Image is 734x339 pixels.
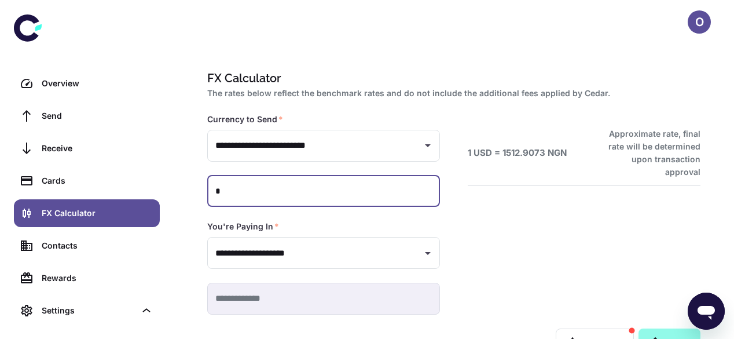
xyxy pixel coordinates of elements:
[207,221,279,232] label: You're Paying In
[14,232,160,260] a: Contacts
[42,207,153,220] div: FX Calculator
[42,142,153,155] div: Receive
[14,134,160,162] a: Receive
[42,239,153,252] div: Contacts
[420,137,436,154] button: Open
[688,293,725,330] iframe: Button to launch messaging window
[468,147,567,160] h6: 1 USD = 1512.9073 NGN
[42,110,153,122] div: Send
[42,272,153,285] div: Rewards
[688,10,711,34] button: O
[14,264,160,292] a: Rewards
[42,174,153,187] div: Cards
[14,297,160,325] div: Settings
[14,199,160,227] a: FX Calculator
[207,114,283,125] label: Currency to Send
[14,70,160,97] a: Overview
[596,127,700,178] h6: Approximate rate, final rate will be determined upon transaction approval
[14,167,160,195] a: Cards
[42,304,135,317] div: Settings
[42,77,153,90] div: Overview
[14,102,160,130] a: Send
[420,245,436,261] button: Open
[207,70,696,87] h1: FX Calculator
